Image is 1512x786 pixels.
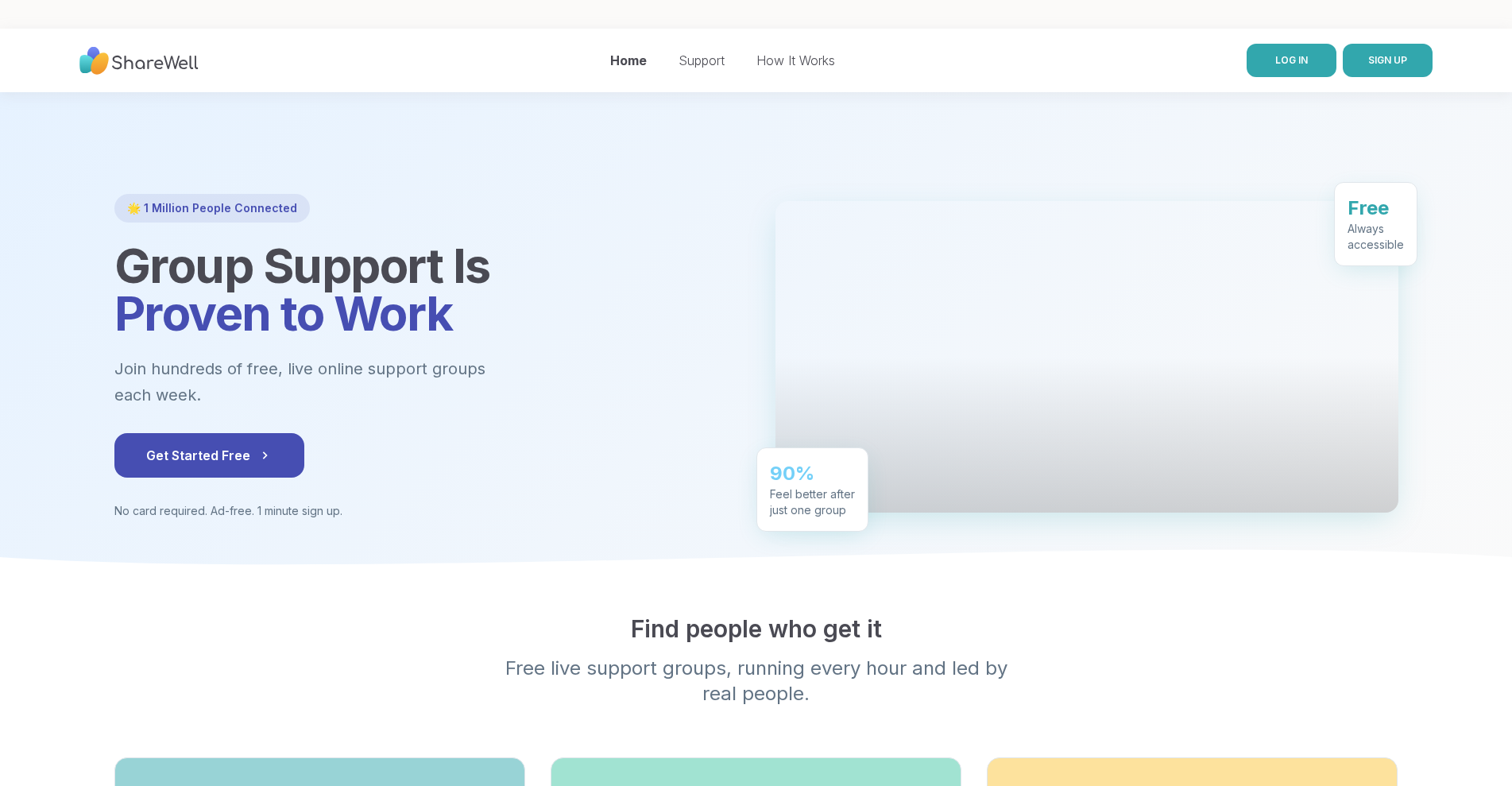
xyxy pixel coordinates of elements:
[79,39,199,83] img: ShareWell Nav Logo
[610,52,647,68] a: Home
[1247,44,1336,77] a: LOG IN
[770,486,855,517] div: Feel better after just one group
[451,656,1061,707] p: Free live support groups, running every hour and led by real people.
[114,503,737,519] p: No card required. Ad-free. 1 minute sign up.
[770,460,855,486] div: 90%
[114,433,304,478] button: Get Started Free
[679,52,725,68] a: Support
[114,614,1398,643] h2: Find people who get it
[756,52,835,68] a: How It Works
[1348,220,1404,252] div: Always accessible
[146,446,273,465] span: Get Started Free
[1348,195,1404,220] div: Free
[1368,54,1407,66] span: SIGN UP
[114,356,572,408] p: Join hundreds of free, live online support groups each week.
[114,242,737,337] h1: Group Support Is
[114,194,310,223] div: 🌟 1 Million People Connected
[1343,44,1433,77] button: SIGN UP
[1275,54,1308,66] span: LOG IN
[114,285,453,342] span: Proven to Work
